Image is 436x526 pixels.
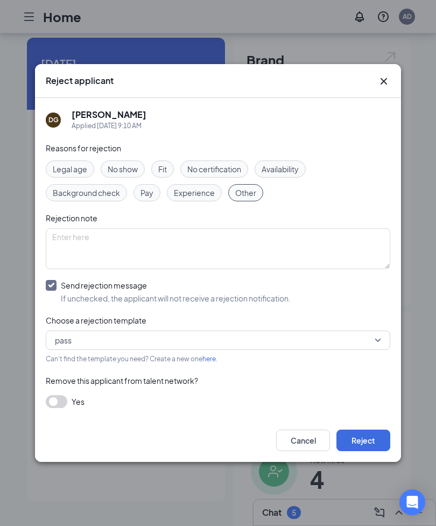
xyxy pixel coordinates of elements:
button: Close [377,75,390,88]
span: pass [55,332,72,348]
span: Rejection note [46,213,97,223]
h3: Reject applicant [46,75,114,87]
span: No show [108,163,138,175]
span: Experience [174,187,215,199]
span: Legal age [53,163,87,175]
span: Can't find the template you need? Create a new one . [46,355,217,363]
div: DG [48,115,59,124]
span: Choose a rejection template [46,315,146,325]
span: Availability [262,163,299,175]
svg: Cross [377,75,390,88]
span: Pay [140,187,153,199]
button: Cancel [276,430,330,451]
h5: [PERSON_NAME] [72,109,146,121]
span: No certification [187,163,241,175]
div: Open Intercom Messenger [399,489,425,515]
span: Yes [72,395,85,408]
span: Remove this applicant from talent network? [46,376,198,385]
span: Fit [158,163,167,175]
button: Reject [336,430,390,451]
a: here [202,355,216,363]
span: Reasons for rejection [46,143,121,153]
div: Applied [DATE] 9:10 AM [72,121,146,131]
span: Other [235,187,256,199]
span: Background check [53,187,120,199]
